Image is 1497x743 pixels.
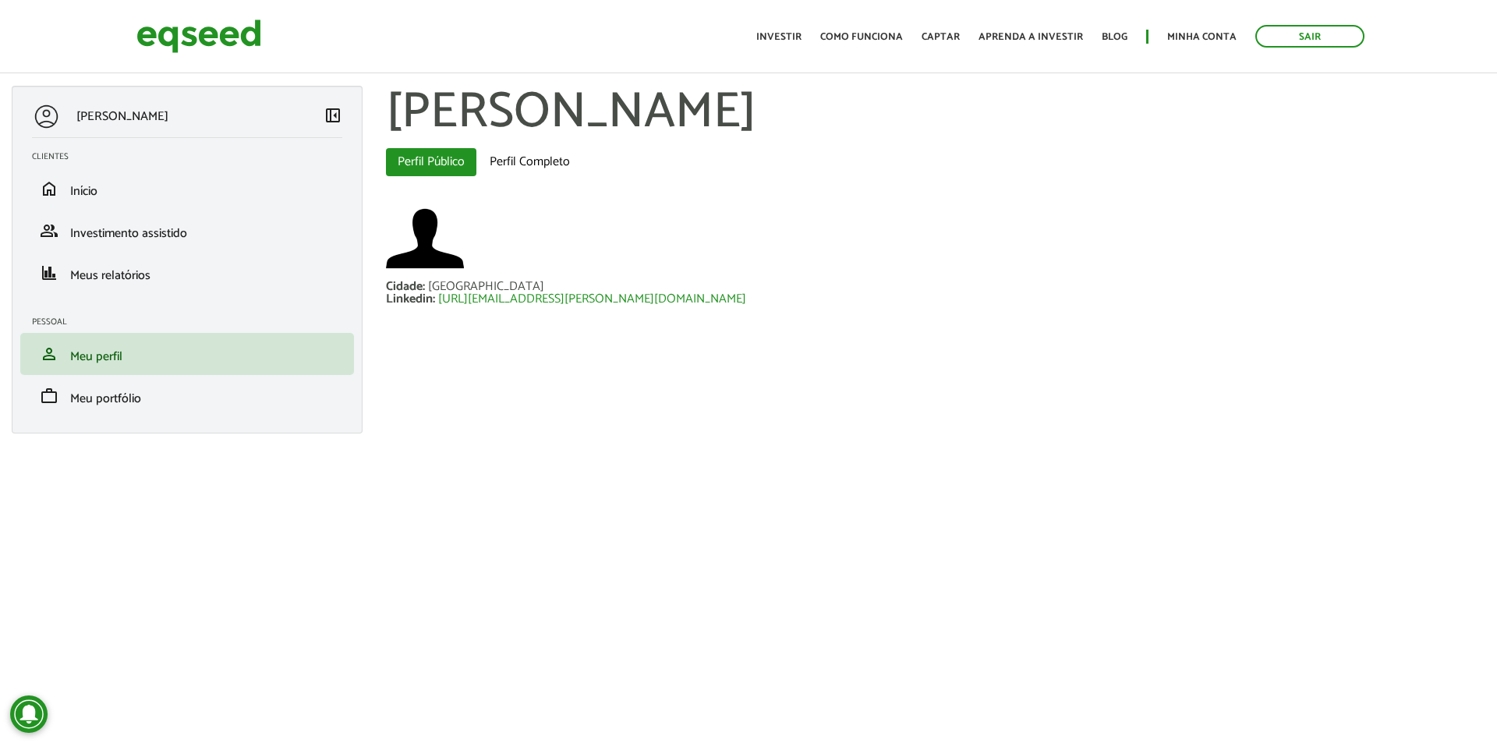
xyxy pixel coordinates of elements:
a: Minha conta [1167,32,1237,42]
a: workMeu portfólio [32,387,342,405]
a: Captar [922,32,960,42]
span: left_panel_close [324,106,342,125]
span: work [40,387,58,405]
span: group [40,221,58,240]
li: Meu portfólio [20,375,354,417]
img: EqSeed [136,16,261,57]
span: : [433,288,435,310]
div: Cidade [386,281,428,293]
a: Colapsar menu [324,106,342,128]
span: Investimento assistido [70,223,187,244]
a: Sair [1255,25,1364,48]
span: : [423,276,425,297]
a: groupInvestimento assistido [32,221,342,240]
span: person [40,345,58,363]
h1: [PERSON_NAME] [386,86,1485,140]
span: Meus relatórios [70,265,150,286]
a: [URL][EMAIL_ADDRESS][PERSON_NAME][DOMAIN_NAME] [438,293,746,306]
li: Meu perfil [20,333,354,375]
p: [PERSON_NAME] [76,109,168,124]
a: Ver perfil do usuário. [386,200,464,278]
img: Foto de Leonardo Avila da Fonseca [386,200,464,278]
a: financeMeus relatórios [32,264,342,282]
div: Linkedin [386,293,438,306]
a: personMeu perfil [32,345,342,363]
a: Como funciona [820,32,903,42]
span: home [40,179,58,198]
a: Perfil Completo [478,148,582,176]
h2: Pessoal [32,317,354,327]
a: Investir [756,32,802,42]
li: Investimento assistido [20,210,354,252]
a: homeInício [32,179,342,198]
h2: Clientes [32,152,354,161]
div: [GEOGRAPHIC_DATA] [428,281,544,293]
li: Início [20,168,354,210]
a: Blog [1102,32,1127,42]
a: Aprenda a investir [979,32,1083,42]
a: Perfil Público [386,148,476,176]
span: Início [70,181,97,202]
span: finance [40,264,58,282]
li: Meus relatórios [20,252,354,294]
span: Meu portfólio [70,388,141,409]
span: Meu perfil [70,346,122,367]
